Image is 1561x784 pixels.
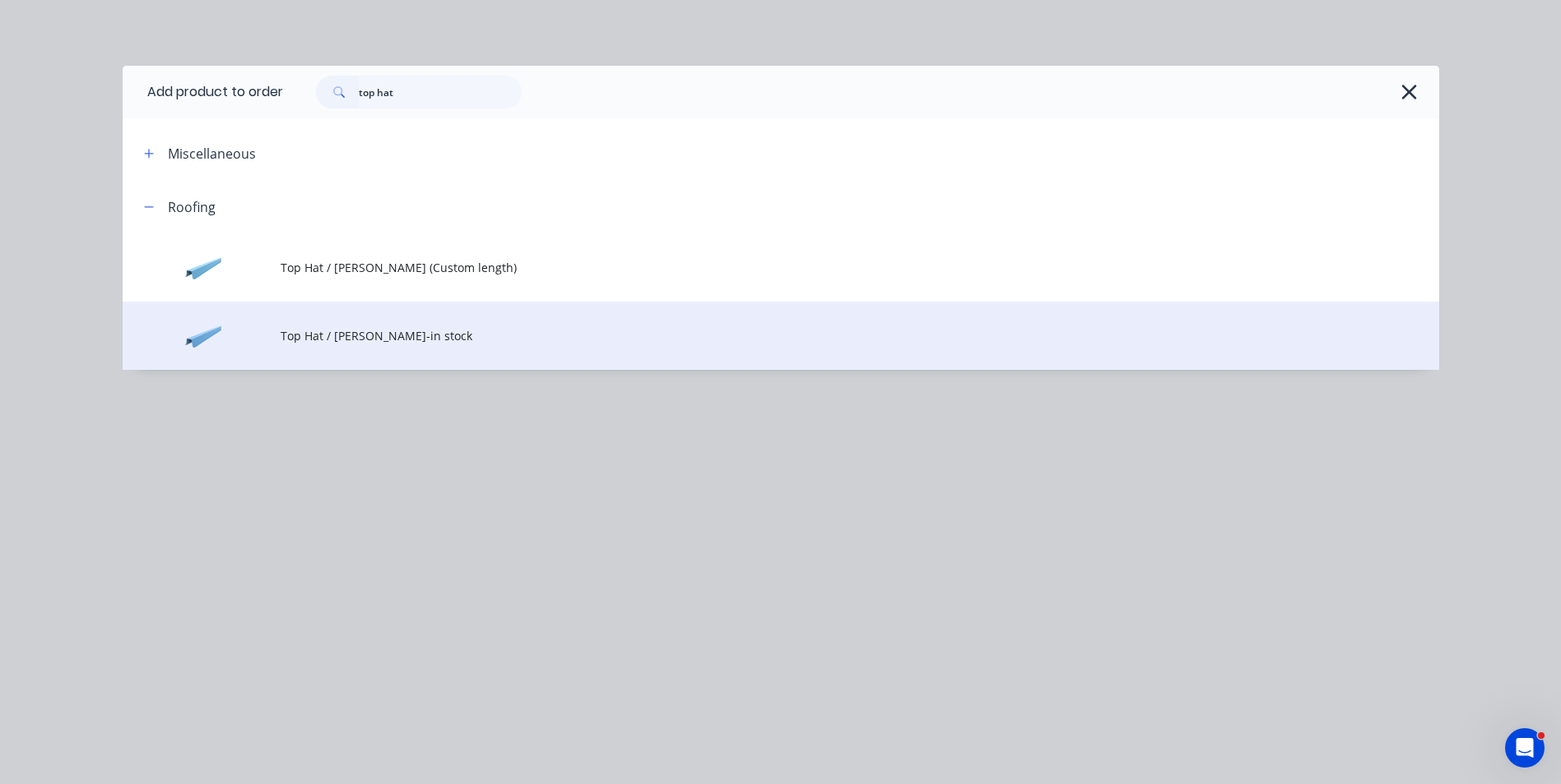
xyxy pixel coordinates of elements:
[281,327,1207,344] span: Top Hat / [PERSON_NAME]-in stock
[281,259,1207,276] span: Top Hat / [PERSON_NAME] (Custom length)
[123,66,283,118] div: Add product to order
[359,76,522,108] input: Search...
[168,197,216,217] div: Roofing
[1505,728,1545,768] iframe: Intercom live chat
[168,144,256,164] div: Miscellaneous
